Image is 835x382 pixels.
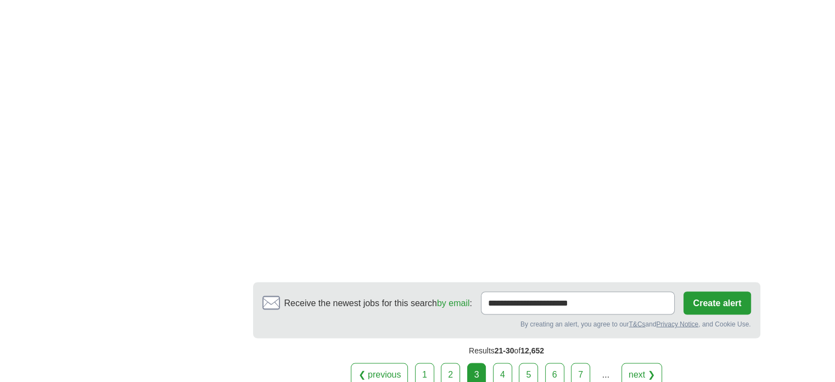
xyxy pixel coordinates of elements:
div: Results of [253,338,760,363]
button: Create alert [683,291,750,314]
span: 21-30 [495,346,514,355]
div: By creating an alert, you agree to our and , and Cookie Use. [262,319,751,329]
a: Privacy Notice [656,320,698,328]
a: T&Cs [629,320,645,328]
span: 12,652 [520,346,544,355]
